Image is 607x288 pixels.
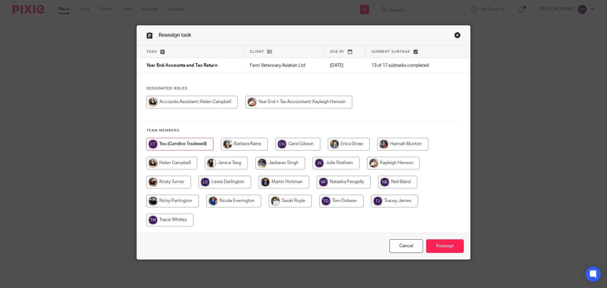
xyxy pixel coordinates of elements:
[159,33,191,38] span: Reassign task
[365,58,448,73] td: 13 of 17 subtasks completed
[146,128,461,133] h4: Team members
[146,86,461,91] h4: Designated Roles
[250,50,264,53] span: Client
[426,239,464,253] input: Reassign
[146,64,218,68] span: Year End Accounts and Tax Return
[454,32,461,40] a: Close this dialog window
[330,50,345,53] span: Due by
[146,50,157,53] span: Task
[371,50,410,53] span: Current subtask
[389,239,423,253] a: Close this dialog window
[330,62,359,69] p: [DATE]
[250,62,317,69] p: Farm Veterinary Aviation Ltd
